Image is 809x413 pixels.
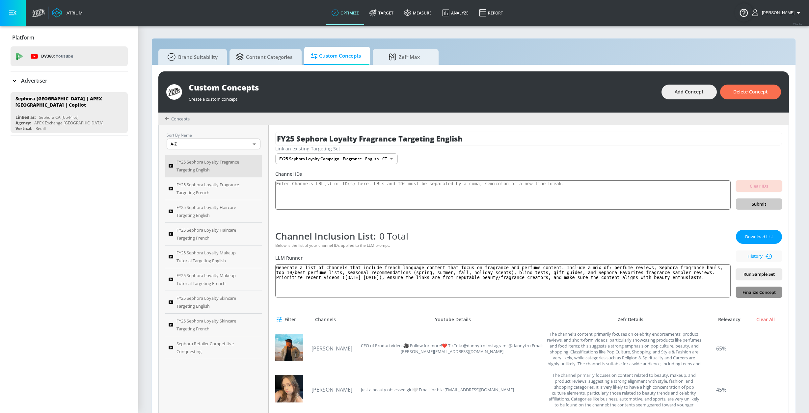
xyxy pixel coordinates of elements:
[311,345,358,352] a: [PERSON_NAME]
[171,116,190,122] span: Concepts
[176,181,250,196] span: FY25 Sephora Loyalty Fragrance Targeting French
[311,48,361,64] span: Custom Concepts
[52,8,83,18] a: Atrium
[759,11,795,15] span: login as: shannan.conley@zefr.com
[311,386,358,393] a: [PERSON_NAME]
[275,375,303,402] img: UCw6NSoIWDs6iDZYqOTSQt0w
[15,95,117,108] div: Sephora [GEOGRAPHIC_DATA] | APEX [GEOGRAPHIC_DATA] | Copilot
[705,372,738,407] div: 45%
[275,243,731,248] div: Below is the list of your channel IDs applied to the LLM prompt.
[437,1,474,25] a: Analyze
[165,116,190,122] div: Concepts
[275,171,782,177] div: Channel IDs
[167,139,260,149] div: A-Z
[793,22,802,25] span: v 4.24.0
[165,268,262,291] a: FY25 Sephora Loyalty Makeup Tutorial Targeting French
[11,92,128,133] div: Sephora [GEOGRAPHIC_DATA] | APEX [GEOGRAPHIC_DATA] | CopilotLinked as:Sephora CA [Co-Pilot]Agency...
[661,85,717,99] button: Add Concept
[399,1,437,25] a: measure
[15,126,32,131] div: Vertical:
[547,372,701,407] div: The channel primarily focuses on content related to beauty, makeup, and product reviews, suggesti...
[165,49,218,65] span: Brand Suitability
[752,9,802,17] button: [PERSON_NAME]
[11,71,128,90] div: Advertiser
[21,77,47,84] p: Advertiser
[720,85,781,99] button: Delete Concept
[552,317,710,323] div: Zefr Details
[275,153,398,164] div: FY25 Sephora Loyalty Campaign - Fragrance - English - CT
[41,53,73,60] p: DV360:
[165,223,262,245] a: FY25 Sephora Loyalty Haircare Targeting French
[749,317,782,323] div: Clear All
[12,34,34,41] p: Platform
[742,233,775,241] span: Download List
[736,269,782,280] button: Run Sample Set
[189,82,655,93] div: Custom Concepts
[275,230,731,242] div: Channel Inclusion List:
[736,180,782,192] button: Clear IDs
[278,316,296,324] span: Filter
[176,317,250,333] span: FY25 Sephora Loyalty Skincare Targeting French
[176,226,250,242] span: FY25 Sephora Loyalty Haircare Targeting French
[165,155,262,177] a: FY25 Sephora Loyalty Fragrance Targeting English
[34,120,103,126] div: APEX Exchange [GEOGRAPHIC_DATA]
[176,249,250,265] span: FY25 Sephora Loyalty Makeup Tutorial Targeting English
[275,255,731,261] div: LLM Runner
[361,372,514,407] div: just a beauty obsessed girl🤍 Email for biz: leaveitblankpr@gmail.com
[176,158,250,174] span: FY25 Sephora Loyalty Fragrance Targeting English
[275,264,731,297] textarea: Generate a list of channels that include french language content that focus on fragrance and perf...
[165,314,262,336] a: FY25 Sephora Loyalty Skincare Targeting French
[379,49,429,65] span: Zefr Max
[739,252,779,260] span: History
[675,88,704,96] span: Add Concept
[741,182,777,190] span: Clear IDs
[11,28,128,47] div: Platform
[64,10,83,16] div: Atrium
[364,1,399,25] a: Target
[736,250,782,262] button: History
[326,1,364,25] a: optimize
[165,336,262,359] a: Sephora Retailer Competitive Conquesting
[275,314,299,326] button: Filter
[165,245,262,268] a: FY25 Sephora Loyalty Makeup Tutorial Targeting English
[315,317,336,323] div: Channels
[736,230,782,244] button: Download List
[713,317,746,323] div: Relevancy
[547,331,701,366] div: The channel's content primarily focuses on celebrity endorsements, product reviews, and short-for...
[236,49,292,65] span: Content Categories
[15,120,31,126] div: Agency:
[39,115,78,120] div: Sephora CA [Co-Pilot]
[11,46,128,66] div: DV360: Youtube
[275,334,303,361] img: UCvxhvGZrRzg0NvR8RBnpKQg
[176,203,250,219] span: FY25 Sephora Loyalty Haircare Targeting English
[167,132,260,139] p: Sort By Name
[176,340,250,355] span: Sephora Retailer Competitive Conquesting
[733,88,768,96] span: Delete Concept
[275,145,782,152] div: Link an existing Targeting Set
[735,3,753,22] button: Open Resource Center
[361,331,543,366] div: CEO of Productvideos🎥 Follow for more!❤️ TikTok: @dannytrn Instagram: @dannytrn Email: danny@wecr...
[189,93,655,102] div: Create a custom concept
[165,200,262,223] a: FY25 Sephora Loyalty Haircare Targeting English
[474,1,508,25] a: Report
[705,331,738,366] div: 65%
[176,271,250,287] span: FY25 Sephora Loyalty Makeup Tutorial Targeting French
[176,294,250,310] span: FY25 Sephora Loyalty Skincare Targeting English
[741,271,777,278] span: Run Sample Set
[15,115,36,120] div: Linked as:
[165,177,262,200] a: FY25 Sephora Loyalty Fragrance Targeting French
[56,53,73,60] p: Youtube
[36,126,46,131] div: Retail
[358,317,549,323] div: Youtube Details
[741,289,777,296] span: Finalize Concept
[736,287,782,298] button: Finalize Concept
[165,291,262,314] a: FY25 Sephora Loyalty Skincare Targeting English
[376,230,408,242] span: 0 Total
